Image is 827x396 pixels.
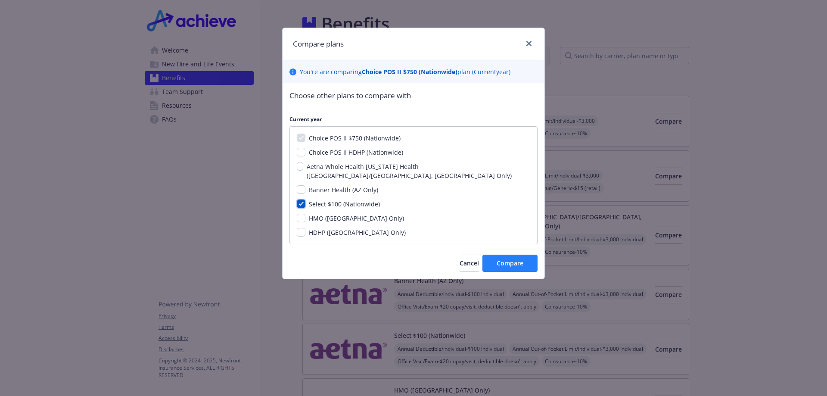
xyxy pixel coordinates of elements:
[309,200,380,208] span: Select $100 (Nationwide)
[309,228,406,237] span: HDHP ([GEOGRAPHIC_DATA] Only)
[293,38,344,50] h1: Compare plans
[482,255,538,272] button: Compare
[309,134,401,142] span: Choice POS II $750 (Nationwide)
[300,67,510,76] p: You ' re are comparing plan ( Current year)
[362,68,457,76] b: Choice POS II $750 (Nationwide)
[289,90,538,101] p: Choose other plans to compare with
[289,115,538,123] p: Current year
[460,259,479,267] span: Cancel
[497,259,523,267] span: Compare
[309,148,403,156] span: Choice POS II HDHP (Nationwide)
[309,186,378,194] span: Banner Health (AZ Only)
[309,214,404,222] span: HMO ([GEOGRAPHIC_DATA] Only)
[524,38,534,49] a: close
[460,255,479,272] button: Cancel
[307,162,512,180] span: Aetna Whole Health [US_STATE] Health ([GEOGRAPHIC_DATA]/[GEOGRAPHIC_DATA], [GEOGRAPHIC_DATA] Only)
